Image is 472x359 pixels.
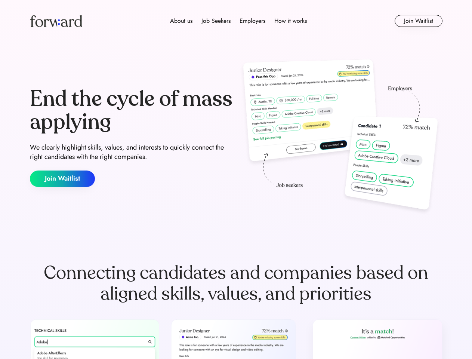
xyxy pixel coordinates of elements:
div: Job Seekers [201,16,231,25]
div: Employers [240,16,265,25]
img: Forward logo [30,15,82,27]
button: Join Waitlist [30,171,95,187]
div: Connecting candidates and companies based on aligned skills, values, and priorities [30,263,442,304]
button: Join Waitlist [395,15,442,27]
div: About us [170,16,192,25]
div: End the cycle of mass applying [30,88,233,134]
div: We clearly highlight skills, values, and interests to quickly connect the right candidates with t... [30,143,233,162]
img: hero-image.png [239,57,442,218]
div: How it works [274,16,307,25]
